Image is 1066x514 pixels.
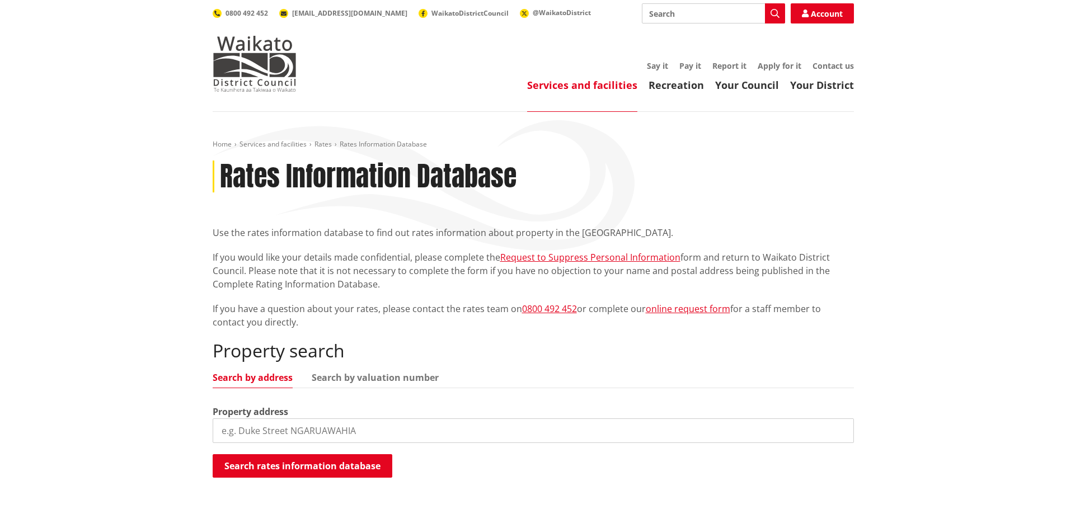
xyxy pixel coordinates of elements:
a: Home [213,139,232,149]
a: Search by valuation number [312,373,439,382]
h2: Property search [213,340,854,361]
a: online request form [646,303,730,315]
a: Apply for it [758,60,801,71]
a: Your Council [715,78,779,92]
a: Report it [712,60,746,71]
a: 0800 492 452 [213,8,268,18]
p: Use the rates information database to find out rates information about property in the [GEOGRAPHI... [213,226,854,239]
label: Property address [213,405,288,418]
a: Services and facilities [240,139,307,149]
a: Pay it [679,60,701,71]
span: 0800 492 452 [226,8,268,18]
input: e.g. Duke Street NGARUAWAHIA [213,418,854,443]
a: Contact us [813,60,854,71]
p: If you have a question about your rates, please contact the rates team on or complete our for a s... [213,302,854,329]
a: Recreation [649,78,704,92]
a: Search by address [213,373,293,382]
a: WaikatoDistrictCouncil [419,8,509,18]
a: Account [791,3,854,23]
span: Rates Information Database [340,139,427,149]
span: [EMAIL_ADDRESS][DOMAIN_NAME] [292,8,407,18]
a: @WaikatoDistrict [520,8,591,17]
a: Say it [647,60,668,71]
p: If you would like your details made confidential, please complete the form and return to Waikato ... [213,251,854,291]
h1: Rates Information Database [220,161,516,193]
a: [EMAIL_ADDRESS][DOMAIN_NAME] [279,8,407,18]
nav: breadcrumb [213,140,854,149]
a: Services and facilities [527,78,637,92]
a: Rates [314,139,332,149]
a: Request to Suppress Personal Information [500,251,680,263]
input: Search input [642,3,785,23]
img: Waikato District Council - Te Kaunihera aa Takiwaa o Waikato [213,36,297,92]
span: WaikatoDistrictCouncil [431,8,509,18]
button: Search rates information database [213,454,392,478]
span: @WaikatoDistrict [533,8,591,17]
a: Your District [790,78,854,92]
a: 0800 492 452 [522,303,577,315]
